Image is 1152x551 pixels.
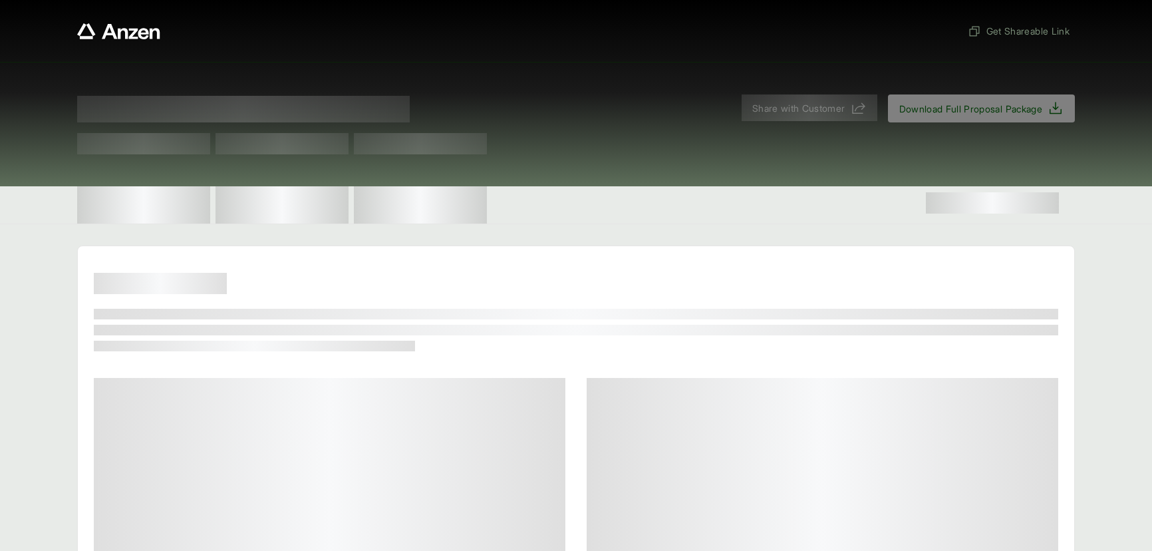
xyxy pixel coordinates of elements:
[77,23,160,39] a: Anzen website
[354,133,487,154] span: Test
[216,133,349,154] span: Test
[968,24,1070,38] span: Get Shareable Link
[752,101,845,115] span: Share with Customer
[962,19,1075,43] button: Get Shareable Link
[77,133,210,154] span: Test
[77,96,410,122] span: Proposal for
